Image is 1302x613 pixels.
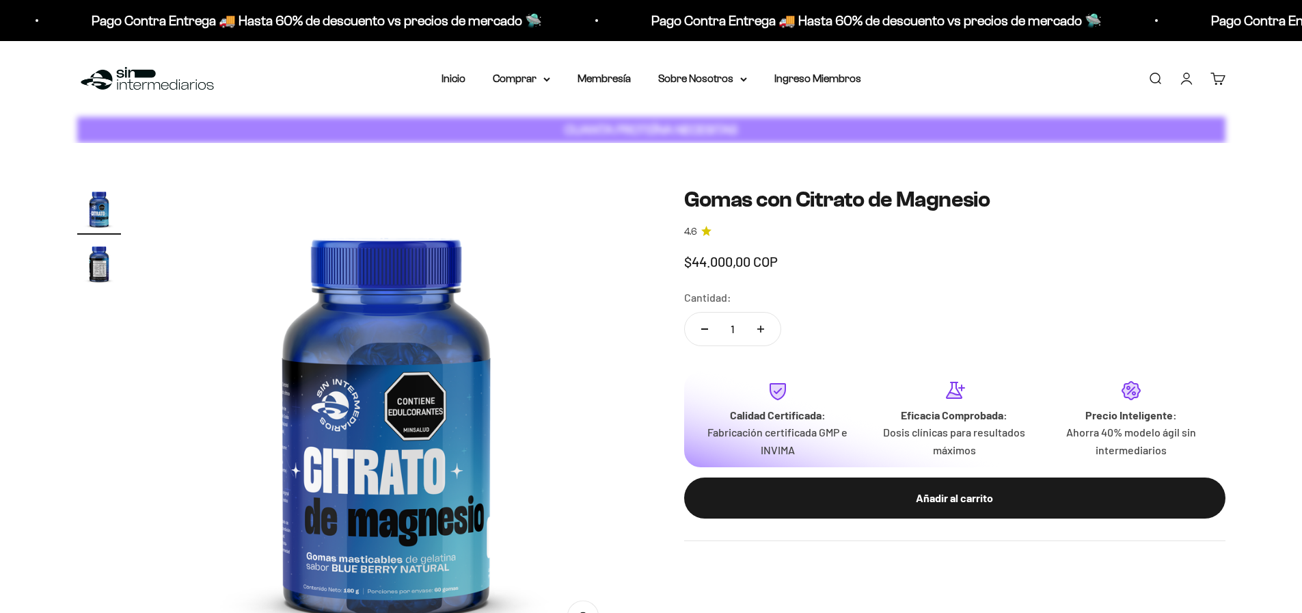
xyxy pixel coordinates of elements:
[711,489,1198,507] div: Añadir al carrito
[658,70,747,88] summary: Sobre Nosotros
[701,423,856,458] p: Fabricación certificada GMP e INVIMA
[741,313,781,345] button: Aumentar cantidad
[684,187,1225,213] h1: Gomas con Citrato de Magnesio
[684,478,1225,519] button: Añadir al carrito
[901,408,1007,421] strong: Eficacia Comprobada:
[442,73,465,84] a: Inicio
[684,289,731,306] label: Cantidad:
[1054,423,1209,458] p: Ahorra 40% modelo ágil sin intermediarios
[578,73,631,84] a: Membresía
[774,73,861,84] a: Ingreso Miembros
[730,408,826,421] strong: Calidad Certificada:
[632,10,1083,31] p: Pago Contra Entrega 🚚 Hasta 60% de descuento vs precios de mercado 🛸
[77,187,121,231] img: Gomas con Citrato de Magnesio
[1085,408,1177,421] strong: Precio Inteligente:
[77,242,121,285] img: Gomas con Citrato de Magnesio
[72,10,523,31] p: Pago Contra Entrega 🚚 Hasta 60% de descuento vs precios de mercado 🛸
[77,242,121,289] button: Ir al artículo 2
[684,250,778,272] sale-price: $44.000,00 COP
[877,423,1032,458] p: Dosis clínicas para resultados máximos
[684,224,697,239] span: 4.6
[493,70,550,88] summary: Comprar
[684,224,1225,239] a: 4.64.6 de 5.0 estrellas
[565,122,737,137] strong: CUANTA PROTEÍNA NECESITAS
[77,187,121,235] button: Ir al artículo 1
[685,313,724,345] button: Reducir cantidad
